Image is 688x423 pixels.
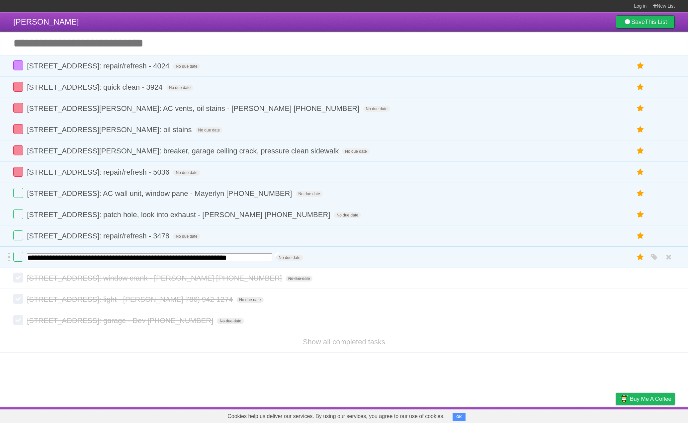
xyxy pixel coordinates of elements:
[27,295,234,303] span: [STREET_ADDRESS]: light - [PERSON_NAME] 786) 942-1274
[166,85,193,91] span: No due date
[13,315,23,325] label: Done
[585,409,599,421] a: Terms
[27,232,171,240] span: [STREET_ADDRESS]: repair/refresh - 3478
[13,252,23,262] label: Done
[13,103,23,113] label: Done
[13,82,23,92] label: Done
[173,63,200,69] span: No due date
[634,230,647,241] label: Star task
[634,82,647,93] label: Star task
[334,212,361,218] span: No due date
[27,104,361,113] span: [STREET_ADDRESS][PERSON_NAME]: AC vents, oil stains - [PERSON_NAME] [PHONE_NUMBER]
[13,124,23,134] label: Done
[296,191,323,197] span: No due date
[342,148,369,154] span: No due date
[634,124,647,135] label: Star task
[27,83,164,91] span: [STREET_ADDRESS]: quick clean - 3924
[27,189,294,198] span: [STREET_ADDRESS]: AC wall unit, window pane - Mayerlyn [PHONE_NUMBER]
[634,103,647,114] label: Star task
[27,316,215,325] span: [STREET_ADDRESS]: garage - Dev [PHONE_NUMBER]
[276,255,303,261] span: No due date
[528,409,542,421] a: About
[616,15,675,29] a: SaveThis List
[634,145,647,156] label: Star task
[550,409,576,421] a: Developers
[286,276,312,282] span: No due date
[13,209,23,219] label: Done
[236,297,263,303] span: No due date
[633,409,675,421] a: Suggest a feature
[630,393,671,405] span: Buy me a coffee
[607,409,625,421] a: Privacy
[27,211,332,219] span: [STREET_ADDRESS]: patch hole, look into exhaust - [PERSON_NAME] [PHONE_NUMBER]
[634,167,647,178] label: Star task
[221,410,451,423] span: Cookies help us deliver our services. By using our services, you agree to our use of cookies.
[27,126,193,134] span: [STREET_ADDRESS][PERSON_NAME]: oil stains
[196,127,222,133] span: No due date
[634,188,647,199] label: Star task
[217,318,244,324] span: No due date
[27,274,284,282] span: [STREET_ADDRESS]: window crank - [PERSON_NAME] [PHONE_NUMBER]
[27,168,171,176] span: [STREET_ADDRESS]: repair/refresh - 5036
[619,393,628,404] img: Buy me a coffee
[453,413,466,421] button: OK
[616,393,675,405] a: Buy me a coffee
[13,294,23,304] label: Done
[13,273,23,283] label: Done
[13,230,23,240] label: Done
[173,170,200,176] span: No due date
[634,60,647,71] label: Star task
[634,252,647,263] label: Star task
[363,106,390,112] span: No due date
[13,188,23,198] label: Done
[27,147,340,155] span: [STREET_ADDRESS][PERSON_NAME]: breaker, garage ceiling crack, pressure clean sidewalk
[645,19,667,25] b: This List
[634,209,647,220] label: Star task
[13,17,79,26] span: [PERSON_NAME]
[13,167,23,177] label: Done
[27,62,171,70] span: [STREET_ADDRESS]: repair/refresh - 4024
[13,145,23,155] label: Done
[303,338,385,346] a: Show all completed tasks
[173,233,200,239] span: No due date
[13,60,23,70] label: Done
